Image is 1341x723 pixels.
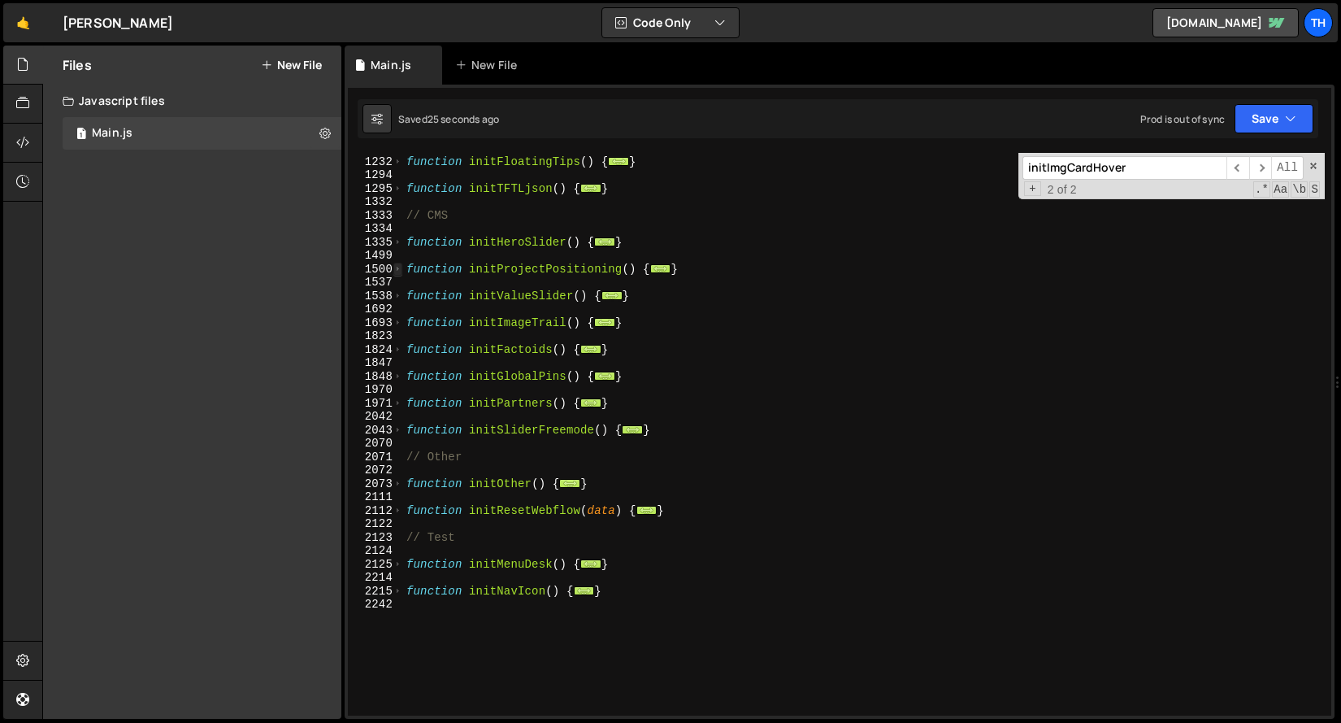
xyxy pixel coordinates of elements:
[580,398,601,407] span: ...
[348,209,403,223] div: 1333
[1152,8,1299,37] a: [DOMAIN_NAME]
[371,57,411,73] div: Main.js
[348,598,403,612] div: 2242
[348,249,403,263] div: 1499
[1235,104,1313,133] button: Save
[43,85,341,117] div: Javascript files
[608,156,629,165] span: ...
[348,222,403,236] div: 1334
[574,586,595,595] span: ...
[348,343,403,357] div: 1824
[594,237,615,246] span: ...
[348,397,403,411] div: 1971
[348,477,403,491] div: 2073
[348,383,403,397] div: 1970
[92,126,132,141] div: Main.js
[348,155,403,169] div: 1232
[580,344,601,353] span: ...
[348,437,403,451] div: 2070
[348,558,403,572] div: 2125
[348,544,403,558] div: 2124
[1140,112,1225,126] div: Prod is out of sync
[348,424,403,438] div: 2043
[398,112,499,126] div: Saved
[650,264,671,272] span: ...
[348,236,403,250] div: 1335
[348,410,403,424] div: 2042
[580,183,601,192] span: ...
[348,356,403,370] div: 1847
[559,478,580,487] span: ...
[348,585,403,599] div: 2215
[76,128,86,142] span: 1
[601,290,623,299] span: ...
[1272,181,1289,198] span: CaseSensitive Search
[594,317,615,326] span: ...
[1291,181,1308,198] span: Whole Word Search
[348,571,403,585] div: 2214
[261,59,322,72] button: New File
[622,425,643,433] span: ...
[580,559,601,568] span: ...
[348,290,403,303] div: 1538
[348,370,403,384] div: 1848
[348,451,403,464] div: 2071
[348,276,403,290] div: 1537
[348,263,403,277] div: 1500
[1024,181,1041,197] span: Toggle Replace mode
[63,13,173,33] div: [PERSON_NAME]
[348,329,403,343] div: 1823
[1253,181,1270,198] span: RegExp Search
[63,117,341,150] div: 16840/46037.js
[455,57,523,73] div: New File
[348,316,403,330] div: 1693
[348,303,403,316] div: 1692
[636,505,657,514] span: ...
[427,112,499,126] div: 25 seconds ago
[348,168,403,182] div: 1294
[1271,156,1304,180] span: Alt-Enter
[3,3,43,42] a: 🤙
[1309,181,1320,198] span: Search In Selection
[348,490,403,504] div: 2111
[348,464,403,477] div: 2072
[602,8,739,37] button: Code Only
[594,371,615,380] span: ...
[348,517,403,531] div: 2122
[1041,183,1083,197] span: 2 of 2
[1226,156,1249,180] span: ​
[63,56,92,74] h2: Files
[348,195,403,209] div: 1332
[1249,156,1272,180] span: ​
[348,531,403,545] div: 2123
[348,504,403,518] div: 2112
[348,182,403,196] div: 1295
[1022,156,1226,180] input: Search for
[1304,8,1333,37] a: Th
